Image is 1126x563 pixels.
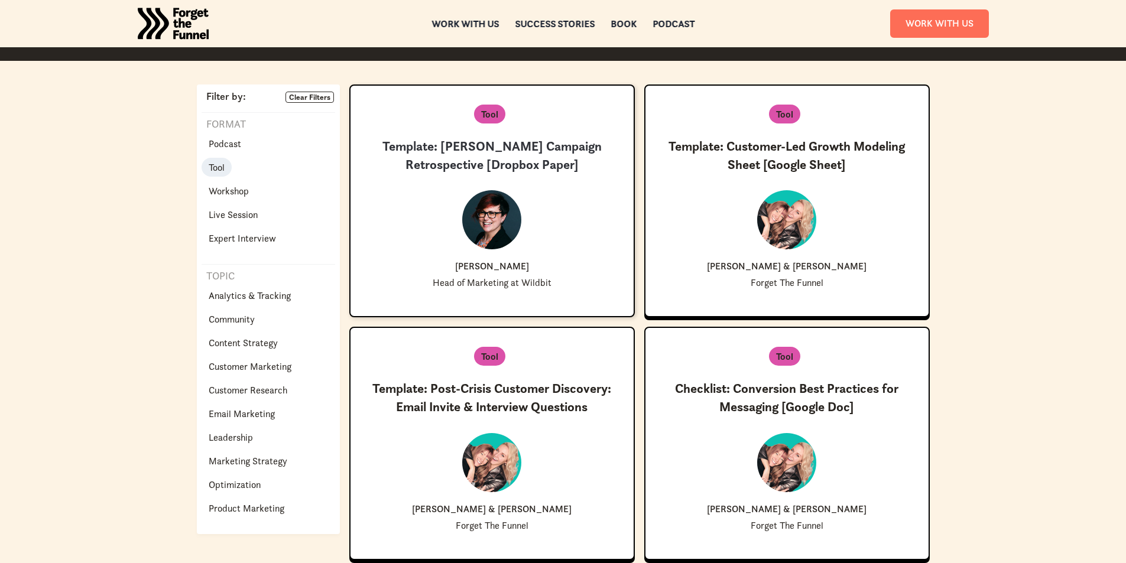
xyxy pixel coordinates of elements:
a: ToolTemplate: Customer-Led Growth Modeling Sheet [Google Sheet][PERSON_NAME] & [PERSON_NAME]Forge... [644,84,930,318]
a: Live Session [202,205,265,224]
p: [PERSON_NAME] & [PERSON_NAME] [707,261,867,271]
p: Leadership [209,430,253,444]
a: ToolTemplate: Post-Crisis Customer Discovery: Email Invite & Interview Questions[PERSON_NAME] & [... [349,327,635,560]
a: Product Marketing [202,499,291,518]
h3: Checklist: Conversion Best Practices for Messaging [Google Doc] [664,380,910,416]
a: Community [202,310,262,328]
p: Customer Marketing [209,359,291,373]
p: Tool [209,160,225,174]
p: [PERSON_NAME] [455,261,529,271]
p: Expert Interview [209,231,276,245]
a: Clear Filters [285,92,334,103]
a: Work with us [431,19,499,28]
p: Forget The Funnel [456,520,528,531]
p: [PERSON_NAME] & [PERSON_NAME] [412,504,572,513]
p: Tool [481,349,498,363]
p: [PERSON_NAME] & [PERSON_NAME] [707,504,867,513]
a: Podcast [202,134,248,153]
a: Tool [202,158,232,177]
a: Marketing Strategy [202,451,294,470]
p: Live Session [209,207,258,222]
h3: Template: Customer-Led Growth Modeling Sheet [Google Sheet] [664,138,910,174]
a: Analytics & Tracking [202,286,298,305]
p: Community [209,312,255,326]
p: Tool [776,107,793,121]
p: Customer Research [209,383,287,397]
p: Head of Marketing at Wildbit [433,278,551,288]
a: Success Stories [515,19,595,28]
a: Book [611,19,637,28]
a: Expert Interview [202,229,283,248]
p: Format [202,118,246,132]
p: Topic [202,269,235,284]
a: Workshop [202,181,256,200]
p: Tool [481,107,498,121]
a: Leadership [202,428,260,447]
a: Customer Marketing [202,357,298,376]
a: Work With Us [890,9,989,37]
a: ToolTemplate: [PERSON_NAME] Campaign Retrospective [Dropbox Paper][PERSON_NAME]Head of Marketing ... [349,84,635,318]
p: Forget The Funnel [751,520,823,531]
p: Analytics & Tracking [209,288,291,302]
a: Content Strategy [202,333,285,352]
a: Optimization [202,475,268,494]
a: Podcast [653,19,695,28]
p: Content Strategy [209,336,278,350]
p: Product Marketing [209,501,284,515]
a: Customer Research [202,380,294,399]
a: Email Marketing [202,404,282,423]
p: Tool [776,349,793,363]
p: Forget The Funnel [751,278,823,288]
p: Podcast [209,136,241,151]
p: Email Marketing [209,406,275,421]
p: Optimization [209,477,261,492]
p: Workshop [209,184,249,198]
h3: Template: Post-Crisis Customer Discovery: Email Invite & Interview Questions [369,380,615,416]
p: Filter by: [202,92,246,102]
h3: Template: [PERSON_NAME] Campaign Retrospective [Dropbox Paper] [369,138,615,174]
a: ToolChecklist: Conversion Best Practices for Messaging [Google Doc][PERSON_NAME] & [PERSON_NAME]F... [644,327,930,560]
p: Marketing Strategy [209,454,287,468]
